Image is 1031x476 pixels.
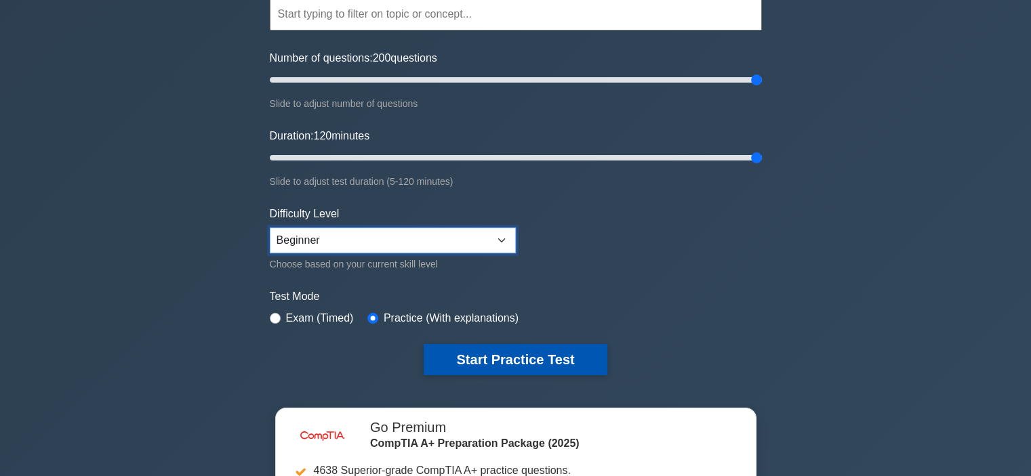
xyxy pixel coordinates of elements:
[270,173,762,190] div: Slide to adjust test duration (5-120 minutes)
[270,50,437,66] label: Number of questions: questions
[384,310,519,326] label: Practice (With explanations)
[270,95,762,112] div: Slide to adjust number of questions
[286,310,354,326] label: Exam (Timed)
[270,288,762,305] label: Test Mode
[313,130,331,142] span: 120
[270,128,370,144] label: Duration: minutes
[270,256,516,272] div: Choose based on your current skill level
[424,344,607,375] button: Start Practice Test
[270,206,340,222] label: Difficulty Level
[373,52,391,64] span: 200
